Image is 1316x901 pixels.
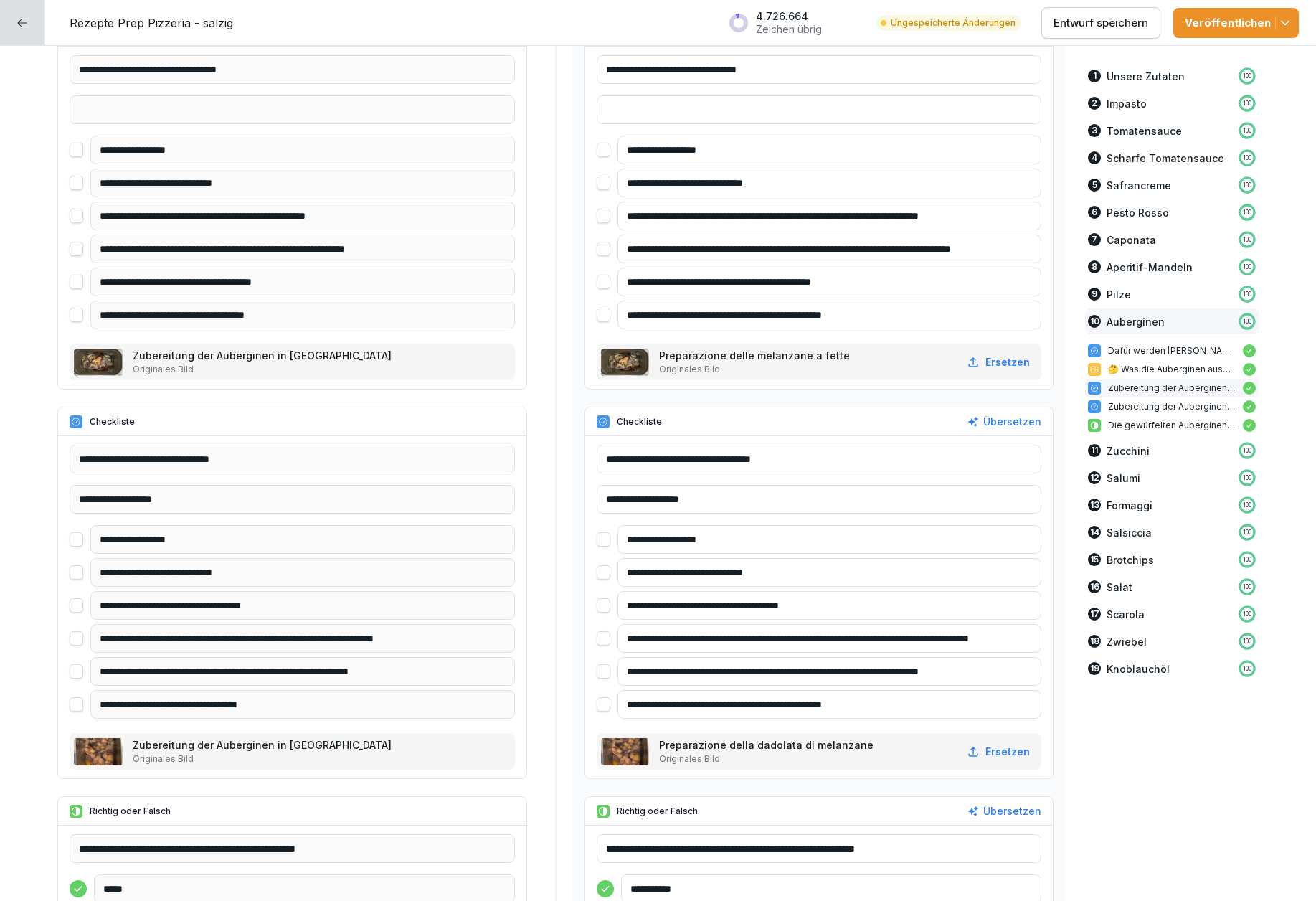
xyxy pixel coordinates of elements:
p: Preparazione della dadolata di melanzane [659,737,876,753]
div: 16 [1088,580,1101,593]
p: Die gewürfelten Auberginen sind nur für die Pizza Parmigiana [1108,419,1236,432]
p: 100 [1243,290,1251,298]
p: 100 [1243,126,1251,135]
p: 100 [1243,72,1251,80]
div: 19 [1088,662,1101,675]
p: Scharfe Tomatensauce [1107,151,1224,166]
p: 4.726.664 [756,10,822,23]
p: 100 [1243,317,1251,326]
p: Salsiccia [1107,525,1152,540]
p: Zubereitung der Auberginen in [GEOGRAPHIC_DATA] [133,737,394,753]
img: zffqjcc740iov5c32sux7g25.png [601,738,650,765]
p: Salat [1107,580,1132,595]
p: Brotchips [1107,552,1154,567]
div: 11 [1088,444,1101,457]
p: Entwurf speichern [1054,15,1148,31]
div: 14 [1088,526,1101,539]
p: Ersetzen [985,744,1030,759]
p: 100 [1243,181,1251,189]
p: Preparazione delle melanzane a fette [659,348,853,363]
p: 100 [1243,528,1251,537]
button: 4.726.664Zeichen übrig [721,4,863,41]
p: Originales Bild [133,363,394,376]
p: Pesto Rosso [1107,205,1169,220]
div: 6 [1088,206,1101,219]
p: 100 [1243,208,1251,217]
div: 9 [1088,288,1101,301]
p: 100 [1243,235,1251,244]
div: 3 [1088,124,1101,137]
p: Zubereitung der Auberginen in [GEOGRAPHIC_DATA] [1108,382,1236,395]
p: 100 [1243,664,1251,673]
p: Richtig oder Falsch [90,805,171,818]
p: 100 [1243,263,1251,271]
p: Richtig oder Falsch [617,805,698,818]
p: Zubereitung der Auberginen in [GEOGRAPHIC_DATA] [1108,400,1236,413]
p: Ersetzen [985,354,1030,369]
div: 10 [1088,315,1101,328]
p: Auberginen [1107,314,1165,329]
div: 18 [1088,635,1101,648]
p: 100 [1243,637,1251,646]
p: Scarola [1107,607,1145,622]
p: 100 [1243,582,1251,591]
p: Aperitif-Mandeln [1107,260,1193,275]
p: Originales Bild [659,753,876,765]
p: 100 [1243,501,1251,509]
button: Entwurf speichern [1041,7,1160,39]
p: 100 [1243,446,1251,455]
p: Caponata [1107,232,1156,247]
p: Zwiebel [1107,634,1147,649]
p: Zubereitung der Auberginen in [GEOGRAPHIC_DATA] [133,348,394,363]
p: Zeichen übrig [756,23,822,36]
p: Checkliste [617,415,662,428]
p: Formaggi [1107,498,1152,513]
p: 🤔 Was die Auberginen ausmacht [1108,363,1236,376]
div: 12 [1088,471,1101,484]
p: 100 [1243,154,1251,162]
div: 7 [1088,233,1101,246]
div: 8 [1088,260,1101,273]
div: 13 [1088,499,1101,511]
button: Übersetzen [967,414,1041,430]
img: jzriyvuwr54tz5otjk594z1o.png [74,349,123,376]
div: 4 [1088,151,1101,164]
p: Originales Bild [133,753,394,765]
p: Knoblauchöl [1107,661,1170,676]
div: 1 [1088,70,1101,82]
div: 17 [1088,608,1101,621]
p: Originales Bild [659,363,853,376]
div: 15 [1088,553,1101,566]
p: Safrancreme [1107,178,1171,193]
div: 5 [1088,179,1101,192]
p: Checkliste [90,415,135,428]
p: Zucchini [1107,443,1150,458]
p: 100 [1243,473,1251,482]
button: Veröffentlichen [1173,8,1299,38]
p: Ungespeicherte Änderungen [891,16,1016,29]
img: jzriyvuwr54tz5otjk594z1o.png [601,349,650,376]
button: Übersetzen [967,803,1041,819]
p: Unsere Zutaten [1107,69,1185,84]
p: 100 [1243,610,1251,618]
p: Tomatensauce [1107,123,1182,138]
div: Veröffentlichen [1185,15,1287,31]
p: Pilze [1107,287,1131,302]
p: Salumi [1107,471,1140,486]
p: Rezepte Prep Pizzeria - salzig [70,14,233,32]
p: 100 [1243,555,1251,564]
img: zffqjcc740iov5c32sux7g25.png [74,738,123,765]
p: 100 [1243,99,1251,108]
p: Dafür werden [PERSON_NAME] vorbereitet [1108,344,1236,357]
div: 2 [1088,97,1101,110]
p: Impasto [1107,96,1147,111]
